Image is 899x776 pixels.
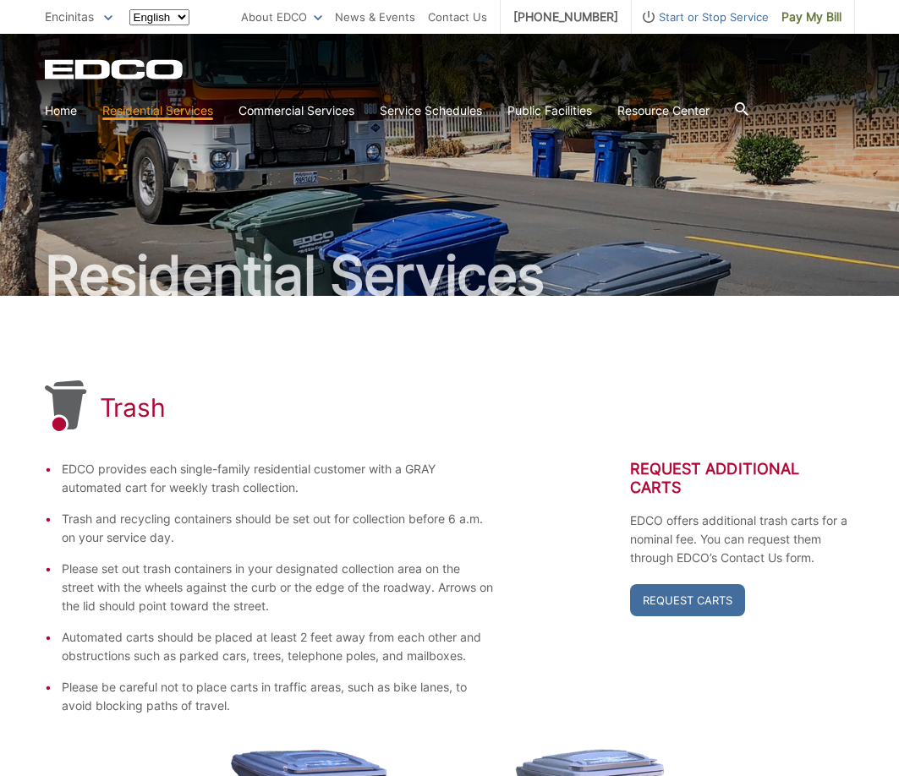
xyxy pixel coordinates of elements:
a: Residential Services [102,101,213,120]
span: Pay My Bill [781,8,841,26]
a: Public Facilities [507,101,592,120]
a: News & Events [335,8,415,26]
p: EDCO offers additional trash carts for a nominal fee. You can request them through EDCO’s Contact... [630,511,855,567]
a: Commercial Services [238,101,354,120]
a: Resource Center [617,101,710,120]
h2: Request Additional Carts [630,460,855,497]
span: Encinitas [45,9,94,24]
a: Request Carts [630,584,745,616]
a: EDCD logo. Return to the homepage. [45,59,185,79]
a: About EDCO [241,8,322,26]
li: Please set out trash containers in your designated collection area on the street with the wheels ... [62,560,495,615]
li: EDCO provides each single-family residential customer with a GRAY automated cart for weekly trash... [62,460,495,497]
h1: Trash [100,392,167,423]
a: Home [45,101,77,120]
h2: Residential Services [45,249,855,303]
a: Contact Us [428,8,487,26]
li: Please be careful not to place carts in traffic areas, such as bike lanes, to avoid blocking path... [62,678,495,715]
li: Automated carts should be placed at least 2 feet away from each other and obstructions such as pa... [62,628,495,665]
a: Service Schedules [380,101,482,120]
select: Select a language [129,9,189,25]
li: Trash and recycling containers should be set out for collection before 6 a.m. on your service day. [62,510,495,547]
